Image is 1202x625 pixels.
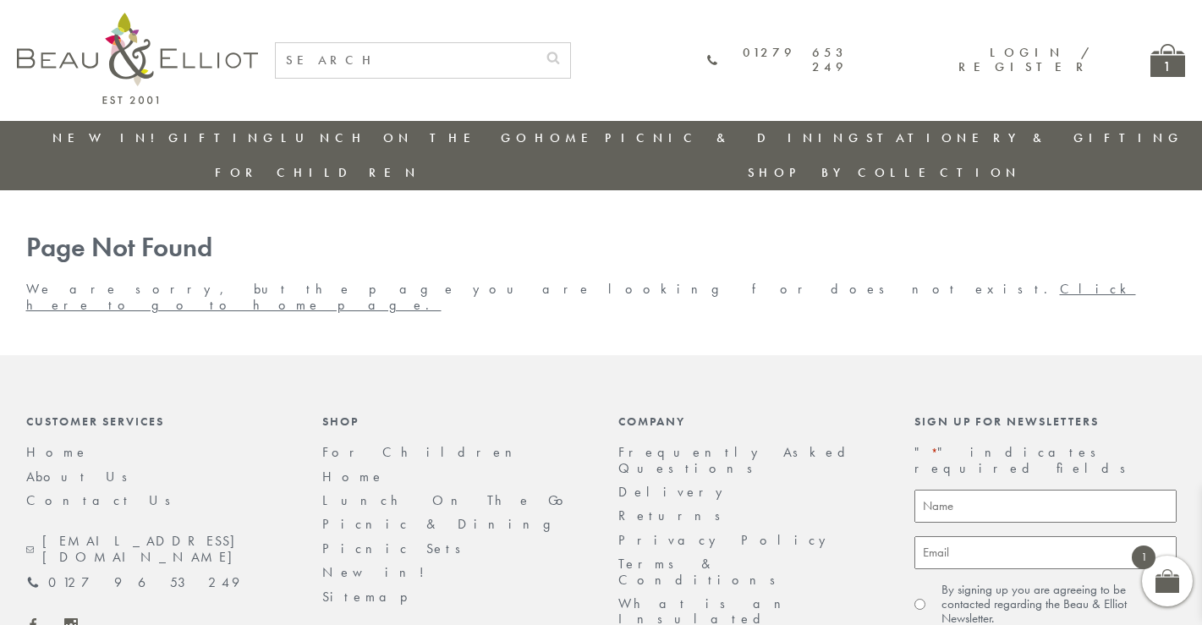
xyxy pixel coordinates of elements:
[281,129,531,146] a: Lunch On The Go
[26,414,288,428] div: Customer Services
[322,540,472,557] a: Picnic Sets
[618,483,732,501] a: Delivery
[52,129,166,146] a: New in!
[17,13,258,104] img: logo
[26,443,89,461] a: Home
[215,164,420,181] a: For Children
[26,575,239,590] a: 01279 653 249
[748,164,1021,181] a: Shop by collection
[322,491,574,509] a: Lunch On The Go
[618,531,835,549] a: Privacy Policy
[914,445,1177,476] p: " " indicates required fields
[9,233,1194,313] div: We are sorry, but the page you are looking for does not exist.
[914,490,1177,523] input: Name
[26,280,1136,313] a: Click here to go to home page.
[26,491,182,509] a: Contact Us
[914,414,1177,428] div: Sign up for newsletters
[276,43,536,78] input: SEARCH
[1150,44,1185,77] a: 1
[322,588,431,606] a: Sitemap
[1132,546,1155,569] span: 1
[618,507,732,524] a: Returns
[322,414,585,428] div: Shop
[322,515,568,533] a: Picnic & Dining
[605,129,864,146] a: Picnic & Dining
[26,534,288,565] a: [EMAIL_ADDRESS][DOMAIN_NAME]
[866,129,1183,146] a: Stationery & Gifting
[322,468,385,485] a: Home
[168,129,278,146] a: Gifting
[322,563,436,581] a: New in!
[618,555,787,588] a: Terms & Conditions
[707,46,847,75] a: 01279 653 249
[26,468,139,485] a: About Us
[535,129,602,146] a: Home
[958,44,1091,75] a: Login / Register
[618,443,856,476] a: Frequently Asked Questions
[914,536,1177,569] input: Email
[618,414,881,428] div: Company
[322,443,525,461] a: For Children
[26,233,1177,264] h1: Page Not Found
